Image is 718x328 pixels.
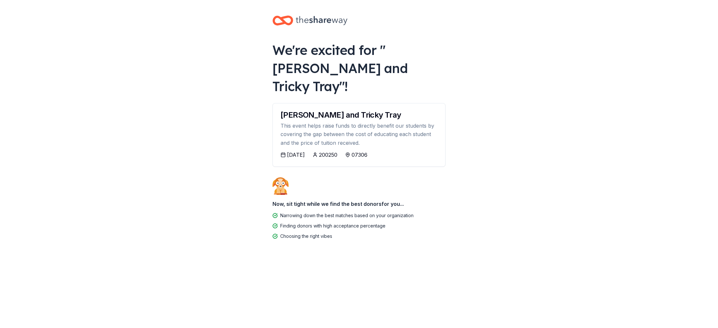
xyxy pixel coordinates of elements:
[272,41,446,95] div: We're excited for " [PERSON_NAME] and Tricky Tray "!
[280,222,385,230] div: Finding donors with high acceptance percentage
[280,232,332,240] div: Choosing the right vibes
[281,122,437,147] div: This event helps raise funds to directly benefit our students by covering the gap between the cos...
[280,212,414,219] div: Narrowing down the best matches based on your organization
[272,197,446,210] div: Now, sit tight while we find the best donors for you...
[319,151,337,159] div: 200250
[287,151,305,159] div: [DATE]
[272,177,289,195] img: Dog waiting patiently
[352,151,367,159] div: 07306
[281,111,437,119] div: [PERSON_NAME] and Tricky Tray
